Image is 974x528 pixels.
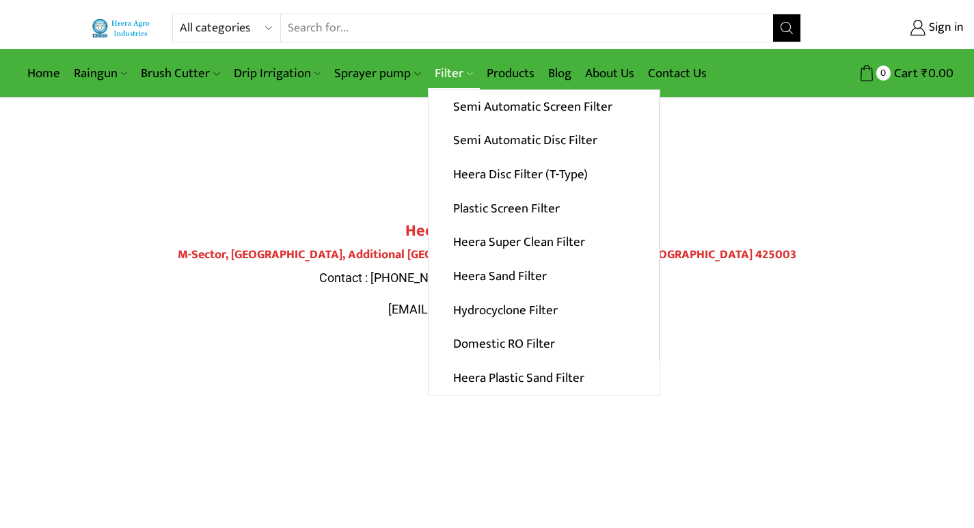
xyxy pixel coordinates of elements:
[429,327,659,361] a: Domestic RO Filter
[429,293,659,327] a: Hydrocyclone Filter
[641,57,714,89] a: Contact Us
[319,270,655,285] span: Contact : [PHONE_NUMBER], [PHONE_NUMBER], 9307300144
[429,225,659,260] a: Heera Super Clean Filter
[876,66,891,80] span: 0
[822,16,964,40] a: Sign in
[429,158,659,192] a: Heera Disc Filter (T-Type)
[428,57,480,89] a: Filter
[921,63,928,84] span: ₹
[429,260,659,294] a: Heera Sand Filter
[405,217,569,245] strong: Heera Agro Industries
[891,64,918,83] span: Cart
[281,14,774,42] input: Search for...
[578,57,641,89] a: About Us
[429,361,660,395] a: Heera Plastic Sand Filter
[134,57,226,89] a: Brush Cutter
[227,57,327,89] a: Drip Irrigation
[921,63,953,84] bdi: 0.00
[21,57,67,89] a: Home
[429,90,659,124] a: Semi Automatic Screen Filter
[773,14,800,42] button: Search button
[429,191,659,225] a: Plastic Screen Filter
[815,61,953,86] a: 0 Cart ₹0.00
[429,124,659,158] a: Semi Automatic Disc Filter
[105,248,870,263] h4: M-Sector, [GEOGRAPHIC_DATA], Additional [GEOGRAPHIC_DATA], [GEOGRAPHIC_DATA], [GEOGRAPHIC_DATA] 4...
[541,57,578,89] a: Blog
[480,57,541,89] a: Products
[67,57,134,89] a: Raingun
[327,57,427,89] a: Sprayer pump
[388,302,586,316] span: [EMAIL_ADDRESS][DOMAIN_NAME]
[925,19,964,37] span: Sign in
